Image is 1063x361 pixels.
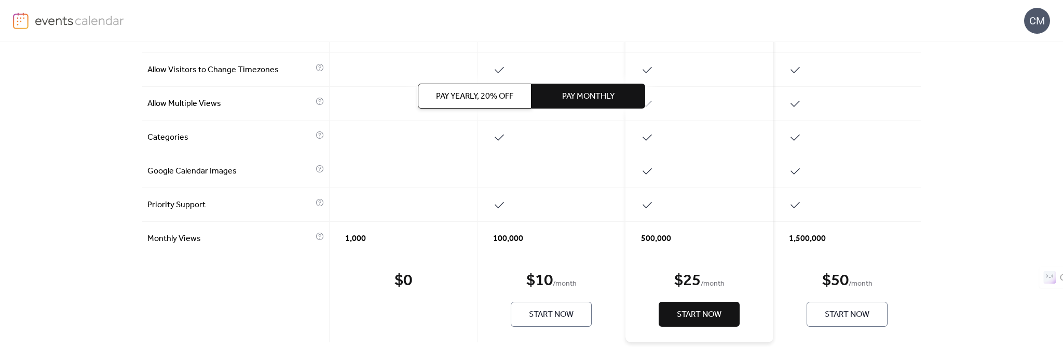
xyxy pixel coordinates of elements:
span: / month [849,278,873,290]
span: Start Now [529,309,574,321]
span: Start Now [825,309,869,321]
span: Categories [147,131,313,144]
span: Pay Monthly [562,90,615,103]
span: Monthly Views [147,233,313,245]
div: $ 10 [526,271,553,291]
img: logo-type [35,12,125,28]
span: 100,000 [493,233,523,245]
span: 1,500,000 [789,233,826,245]
button: Pay Monthly [531,84,645,109]
div: $ 25 [674,271,701,291]
img: logo [13,12,29,29]
button: Start Now [807,302,888,327]
span: Allow Multiple Views [147,98,313,110]
span: Priority Support [147,199,313,211]
span: 500,000 [641,233,671,245]
div: $ 0 [394,271,412,291]
span: / month [701,278,725,290]
span: 1,000 [345,233,366,245]
div: CM [1024,8,1050,34]
span: Google Calendar Images [147,165,313,178]
button: Start Now [659,302,740,327]
span: / month [553,278,577,290]
button: Start Now [511,302,592,327]
div: $ 50 [822,271,849,291]
button: Pay Yearly, 20% off [418,84,531,109]
span: Start Now [677,309,721,321]
span: Allow Visitors to Change Timezones [147,64,313,76]
span: Pay Yearly, 20% off [436,90,513,103]
span: Default to Local Timezone [147,30,313,43]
